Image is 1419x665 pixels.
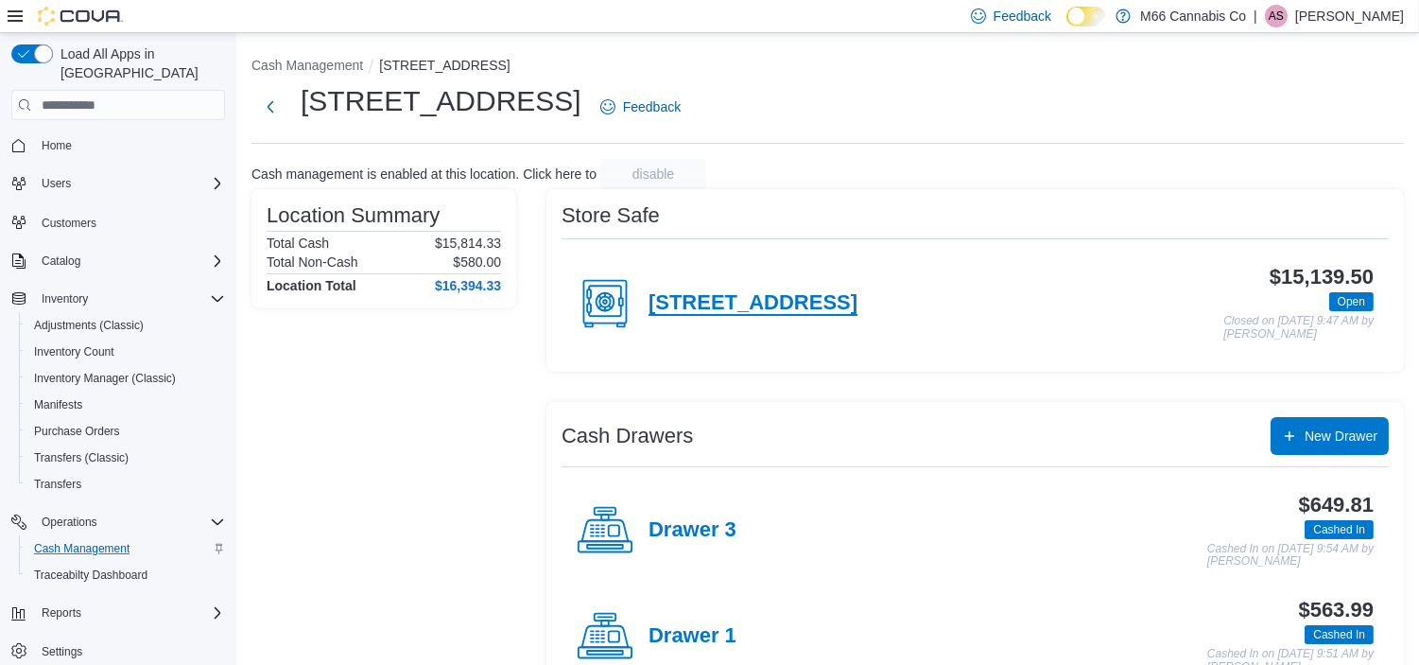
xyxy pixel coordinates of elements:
[1207,543,1374,569] p: Cashed In on [DATE] 9:54 AM by [PERSON_NAME]
[26,473,89,496] a: Transfers
[4,286,233,312] button: Inventory
[649,624,736,649] h4: Drawer 1
[623,97,681,116] span: Feedback
[42,138,72,153] span: Home
[19,445,233,471] button: Transfers (Classic)
[26,446,136,469] a: Transfers (Classic)
[34,424,120,439] span: Purchase Orders
[34,371,176,386] span: Inventory Manager (Classic)
[26,473,225,496] span: Transfers
[1066,7,1106,26] input: Dark Mode
[42,605,81,621] span: Reports
[34,212,104,235] a: Customers
[42,254,80,269] span: Catalog
[26,394,90,416] a: Manifests
[600,159,706,189] button: disable
[251,56,1404,79] nav: An example of EuiBreadcrumbs
[42,291,88,306] span: Inventory
[26,314,151,337] a: Adjustments (Classic)
[267,236,329,251] h6: Total Cash
[4,638,233,665] button: Settings
[19,471,233,498] button: Transfers
[34,640,90,663] a: Settings
[26,394,225,416] span: Manifests
[379,58,510,73] button: [STREET_ADDRESS]
[632,165,674,184] span: disable
[34,250,225,272] span: Catalog
[1269,5,1284,27] span: AS
[1299,494,1374,516] h3: $649.81
[34,477,81,492] span: Transfers
[34,511,105,534] button: Operations
[26,537,225,560] span: Cash Management
[19,562,233,588] button: Traceabilty Dashboard
[4,170,233,197] button: Users
[34,288,95,310] button: Inventory
[1338,293,1365,310] span: Open
[19,312,233,339] button: Adjustments (Classic)
[34,318,144,333] span: Adjustments (Classic)
[301,82,581,120] h1: [STREET_ADDRESS]
[26,420,225,443] span: Purchase Orders
[19,365,233,392] button: Inventory Manager (Classic)
[1270,266,1374,289] h3: $15,139.50
[1313,521,1365,538] span: Cashed In
[1295,5,1404,27] p: [PERSON_NAME]
[562,425,693,447] h3: Cash Drawers
[26,367,225,390] span: Inventory Manager (Classic)
[267,204,440,227] h3: Location Summary
[1313,626,1365,643] span: Cashed In
[593,88,688,126] a: Feedback
[34,250,88,272] button: Catalog
[42,644,82,659] span: Settings
[1271,417,1389,455] button: New Drawer
[1329,292,1374,311] span: Open
[34,602,89,624] button: Reports
[4,248,233,274] button: Catalog
[1223,315,1374,341] p: Closed on [DATE] 9:47 AM by [PERSON_NAME]
[26,537,137,560] a: Cash Management
[251,88,289,126] button: Next
[251,58,363,73] button: Cash Management
[4,208,233,236] button: Customers
[26,564,225,586] span: Traceabilty Dashboard
[1305,625,1374,644] span: Cashed In
[34,172,78,195] button: Users
[34,344,114,359] span: Inventory Count
[251,166,597,182] p: Cash management is enabled at this location. Click here to
[34,397,82,412] span: Manifests
[38,7,123,26] img: Cova
[34,602,225,624] span: Reports
[26,341,225,363] span: Inventory Count
[267,254,358,270] h6: Total Non-Cash
[53,44,225,82] span: Load All Apps in [GEOGRAPHIC_DATA]
[435,278,501,293] h4: $16,394.33
[1305,520,1374,539] span: Cashed In
[19,392,233,418] button: Manifests
[26,564,155,586] a: Traceabilty Dashboard
[1140,5,1246,27] p: M66 Cannabis Co
[649,518,736,543] h4: Drawer 3
[34,541,130,556] span: Cash Management
[42,216,96,231] span: Customers
[267,278,356,293] h4: Location Total
[34,568,147,583] span: Traceabilty Dashboard
[649,291,857,316] h4: [STREET_ADDRESS]
[1299,599,1374,621] h3: $563.99
[34,210,225,234] span: Customers
[19,418,233,445] button: Purchase Orders
[34,639,225,663] span: Settings
[4,509,233,535] button: Operations
[1305,427,1377,446] span: New Drawer
[435,236,501,251] p: $15,814.33
[42,515,97,530] span: Operations
[4,131,233,159] button: Home
[34,511,225,534] span: Operations
[4,600,233,626] button: Reports
[34,172,225,195] span: Users
[34,133,225,157] span: Home
[26,446,225,469] span: Transfers (Classic)
[994,7,1051,26] span: Feedback
[34,450,129,465] span: Transfers (Classic)
[34,134,79,157] a: Home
